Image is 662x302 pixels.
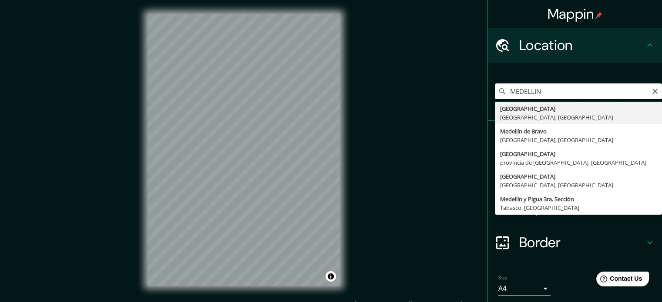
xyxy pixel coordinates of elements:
[500,127,657,136] div: Medellín de Bravo
[500,113,657,122] div: [GEOGRAPHIC_DATA], [GEOGRAPHIC_DATA]
[488,121,662,156] div: Pins
[652,86,659,95] button: Clear
[519,199,645,216] h4: Layout
[500,203,657,212] div: Tabasco, [GEOGRAPHIC_DATA]
[548,5,603,23] h4: Mappin
[500,158,657,167] div: provincia de [GEOGRAPHIC_DATA], [GEOGRAPHIC_DATA]
[326,271,336,282] button: Toggle attribution
[498,274,507,282] label: Size
[585,268,652,292] iframe: Help widget launcher
[500,136,657,144] div: [GEOGRAPHIC_DATA], [GEOGRAPHIC_DATA]
[500,195,657,203] div: Medellín y Pigua 3ra. Sección
[488,28,662,63] div: Location
[495,83,662,99] input: Pick your city or area
[500,149,657,158] div: [GEOGRAPHIC_DATA]
[519,37,645,54] h4: Location
[148,14,340,286] canvas: Map
[500,172,657,181] div: [GEOGRAPHIC_DATA]
[498,282,551,295] div: A4
[488,190,662,225] div: Layout
[595,12,602,19] img: pin-icon.png
[500,104,657,113] div: [GEOGRAPHIC_DATA]
[488,225,662,260] div: Border
[519,234,645,251] h4: Border
[488,156,662,190] div: Style
[500,181,657,189] div: [GEOGRAPHIC_DATA], [GEOGRAPHIC_DATA]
